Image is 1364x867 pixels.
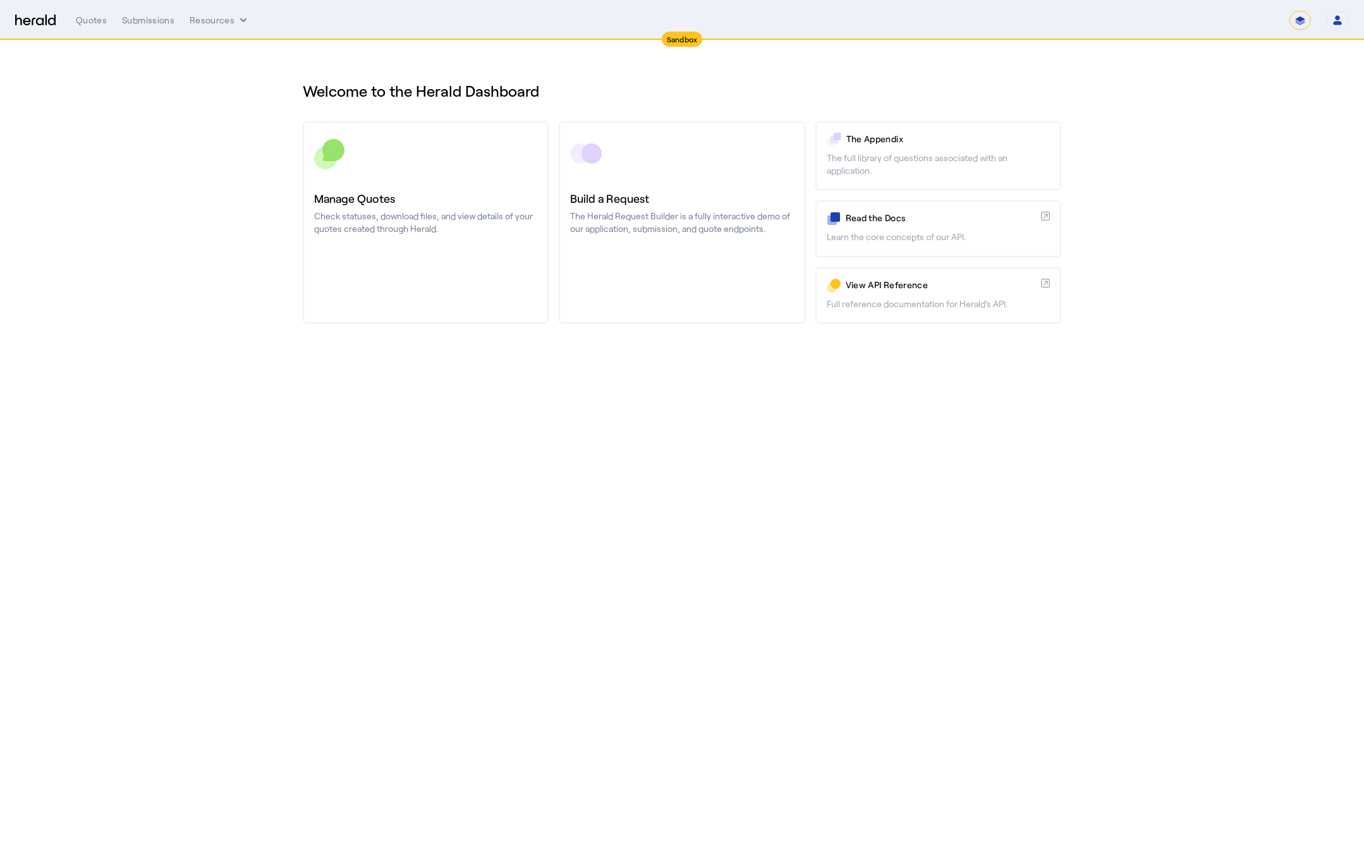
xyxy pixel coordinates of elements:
[827,298,1050,310] p: Full reference documentation for Herald's API.
[846,212,1036,224] p: Read the Docs
[662,32,703,47] div: Sandbox
[815,121,1061,190] a: The AppendixThe full library of questions associated with an application.
[559,121,805,324] a: Build a RequestThe Herald Request Builder is a fully interactive demo of our application, submiss...
[846,279,1036,291] p: View API Reference
[15,15,56,27] img: Herald Logo
[827,152,1050,177] p: The full library of questions associated with an application.
[815,200,1061,257] a: Read the DocsLearn the core concepts of our API.
[122,14,174,27] div: Submissions
[190,14,250,27] button: Resources dropdown menu
[303,81,1061,101] h1: Welcome to the Herald Dashboard
[314,190,537,207] h3: Manage Quotes
[827,231,1050,243] p: Learn the core concepts of our API.
[303,121,549,324] a: Manage QuotesCheck statuses, download files, and view details of your quotes created through Herald.
[314,210,537,235] p: Check statuses, download files, and view details of your quotes created through Herald.
[815,267,1061,324] a: View API ReferenceFull reference documentation for Herald's API.
[76,14,107,27] div: Quotes
[570,210,793,235] p: The Herald Request Builder is a fully interactive demo of our application, submission, and quote ...
[846,133,1050,145] p: The Appendix
[570,190,793,207] h3: Build a Request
